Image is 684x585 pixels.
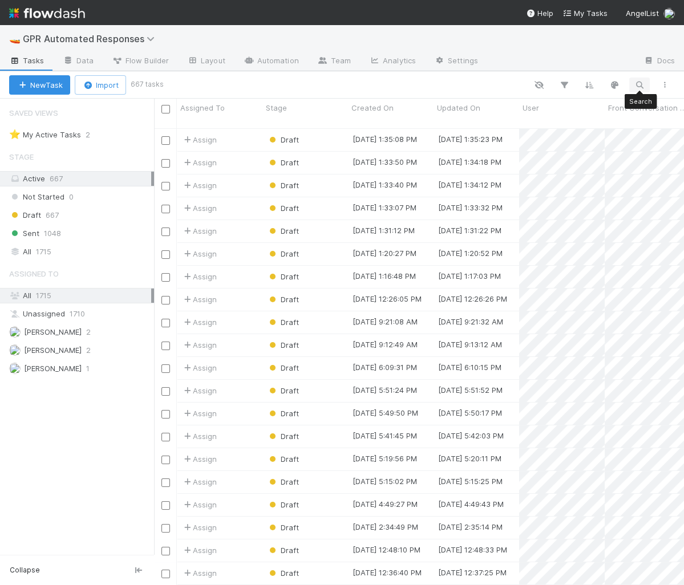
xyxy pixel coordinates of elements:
[161,342,170,350] input: Toggle Row Selected
[234,52,308,71] a: Automation
[181,339,217,351] div: Assign
[9,34,21,43] span: 🚤
[267,568,299,578] span: Draft
[438,476,503,487] div: [DATE] 5:15:25 PM
[9,129,21,139] span: ⭐
[353,316,418,327] div: [DATE] 9:21:08 AM
[69,190,74,204] span: 0
[353,430,417,441] div: [DATE] 5:41:45 PM
[360,52,425,71] a: Analytics
[181,385,217,396] span: Assign
[9,3,85,23] img: logo-inverted-e16ddd16eac7371096b0.svg
[438,156,501,168] div: [DATE] 1:34:18 PM
[438,453,501,464] div: [DATE] 5:20:11 PM
[353,225,415,236] div: [DATE] 1:31:12 PM
[353,156,417,168] div: [DATE] 1:33:50 PM
[267,408,299,419] div: Draft
[267,225,299,237] div: Draft
[267,226,299,235] span: Draft
[438,133,503,145] div: [DATE] 1:35:23 PM
[9,245,151,259] div: All
[161,159,170,168] input: Toggle Row Selected
[353,202,416,213] div: [DATE] 1:33:07 PM
[267,135,299,144] span: Draft
[161,227,170,236] input: Toggle Row Selected
[161,250,170,259] input: Toggle Row Selected
[36,291,51,300] span: 1715
[181,294,217,305] div: Assign
[267,477,299,486] span: Draft
[438,179,501,190] div: [DATE] 1:34:12 PM
[267,386,299,395] span: Draft
[181,134,217,145] span: Assign
[181,316,217,328] div: Assign
[161,182,170,190] input: Toggle Row Selected
[9,208,41,222] span: Draft
[161,456,170,464] input: Toggle Row Selected
[181,499,217,510] span: Assign
[562,9,608,18] span: My Tasks
[9,289,151,303] div: All
[181,157,217,168] span: Assign
[181,430,217,442] span: Assign
[267,157,299,168] div: Draft
[267,362,299,373] div: Draft
[161,364,170,373] input: Toggle Row Selected
[353,270,416,282] div: [DATE] 1:16:48 PM
[161,410,170,419] input: Toggle Row Selected
[438,247,503,259] div: [DATE] 1:20:52 PM
[353,293,422,304] div: [DATE] 12:26:05 PM
[267,432,299,441] span: Draft
[523,102,539,113] span: User
[9,101,58,124] span: Saved Views
[351,102,394,113] span: Created On
[161,205,170,213] input: Toggle Row Selected
[181,180,217,191] div: Assign
[161,105,170,113] input: Toggle All Rows Selected
[267,339,299,351] div: Draft
[353,384,417,396] div: [DATE] 5:51:24 PM
[267,204,299,213] span: Draft
[438,270,501,282] div: [DATE] 1:17:03 PM
[24,327,82,336] span: [PERSON_NAME]
[181,202,217,214] span: Assign
[9,307,151,321] div: Unassigned
[86,361,90,376] span: 1
[267,522,299,533] div: Draft
[181,476,217,487] span: Assign
[353,476,417,487] div: [DATE] 5:15:02 PM
[161,387,170,396] input: Toggle Row Selected
[267,318,299,327] span: Draft
[353,361,417,373] div: [DATE] 6:09:31 PM
[438,498,504,510] div: [DATE] 4:49:43 PM
[10,565,40,575] span: Collapse
[44,226,61,241] span: 1048
[266,102,287,113] span: Stage
[353,247,416,259] div: [DATE] 1:20:27 PM
[267,409,299,418] span: Draft
[267,523,299,532] span: Draft
[161,433,170,441] input: Toggle Row Selected
[181,248,217,259] span: Assign
[24,346,82,355] span: [PERSON_NAME]
[267,385,299,396] div: Draft
[438,430,504,441] div: [DATE] 5:42:03 PM
[267,340,299,350] span: Draft
[181,408,217,419] span: Assign
[181,453,217,465] div: Assign
[112,55,169,66] span: Flow Builder
[9,344,21,356] img: avatar_218ae7b5-dcd5-4ccc-b5d5-7cc00ae2934f.png
[267,158,299,167] span: Draft
[267,271,299,282] div: Draft
[181,567,217,579] span: Assign
[181,522,217,533] span: Assign
[181,271,217,282] span: Assign
[353,521,418,533] div: [DATE] 2:34:49 PM
[9,128,81,142] div: My Active Tasks
[50,174,63,183] span: 667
